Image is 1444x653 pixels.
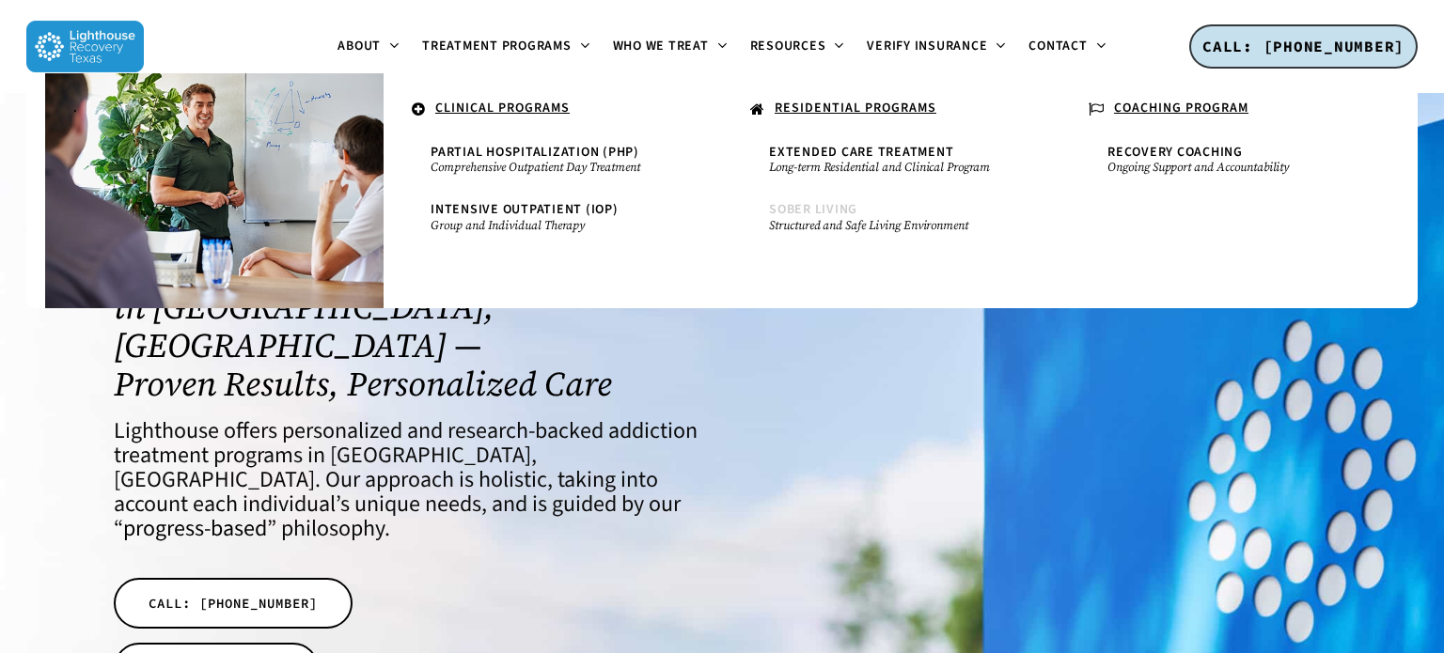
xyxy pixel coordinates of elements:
[741,92,1042,128] a: RESIDENTIAL PROGRAMS
[149,594,318,613] span: CALL: [PHONE_NUMBER]
[337,37,381,55] span: About
[769,160,1013,175] small: Long-term Residential and Clinical Program
[422,37,572,55] span: Treatment Programs
[760,194,1023,241] a: Sober LivingStructured and Safe Living Environment
[1098,136,1361,184] a: Recovery CoachingOngoing Support and Accountability
[114,249,698,403] h1: Top-Rated Addiction Treatment Center in [GEOGRAPHIC_DATA], [GEOGRAPHIC_DATA] — Proven Results, Pe...
[326,39,411,54] a: About
[750,37,826,55] span: Resources
[26,21,144,72] img: Lighthouse Recovery Texas
[1079,92,1380,128] a: COACHING PROGRAM
[602,39,739,54] a: Who We Treat
[867,37,987,55] span: Verify Insurance
[431,143,639,162] span: Partial Hospitalization (PHP)
[73,99,78,117] span: .
[1017,39,1117,54] a: Contact
[760,136,1023,184] a: Extended Care TreatmentLong-term Residential and Clinical Program
[1107,143,1243,162] span: Recovery Coaching
[431,218,675,233] small: Group and Individual Therapy
[114,419,698,541] h4: Lighthouse offers personalized and research-backed addiction treatment programs in [GEOGRAPHIC_DA...
[769,218,1013,233] small: Structured and Safe Living Environment
[769,143,953,162] span: Extended Care Treatment
[411,39,602,54] a: Treatment Programs
[1028,37,1087,55] span: Contact
[613,37,709,55] span: Who We Treat
[855,39,1017,54] a: Verify Insurance
[421,194,684,241] a: Intensive Outpatient (IOP)Group and Individual Therapy
[1114,99,1248,117] u: COACHING PROGRAM
[64,92,365,125] a: .
[1202,37,1405,55] span: CALL: [PHONE_NUMBER]
[1107,160,1352,175] small: Ongoing Support and Accountability
[775,99,936,117] u: RESIDENTIAL PROGRAMS
[402,92,703,128] a: CLINICAL PROGRAMS
[739,39,856,54] a: Resources
[123,512,267,545] a: progress-based
[1189,24,1418,70] a: CALL: [PHONE_NUMBER]
[431,200,619,219] span: Intensive Outpatient (IOP)
[421,136,684,184] a: Partial Hospitalization (PHP)Comprehensive Outpatient Day Treatment
[114,578,353,629] a: CALL: [PHONE_NUMBER]
[769,200,857,219] span: Sober Living
[431,160,675,175] small: Comprehensive Outpatient Day Treatment
[435,99,570,117] u: CLINICAL PROGRAMS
